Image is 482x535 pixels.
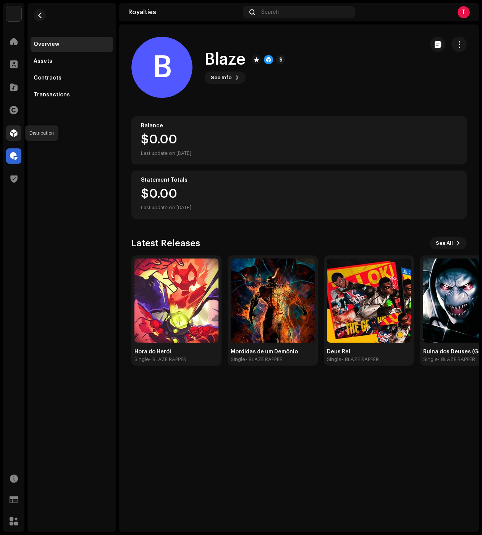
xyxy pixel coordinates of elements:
re-o-card-value: Statement Totals [131,171,467,219]
img: b4011117-f94c-44b2-ba2e-327f70b142f0 [231,259,315,343]
div: Last update on [DATE] [141,203,191,212]
div: Royalties [128,9,240,15]
div: Single [423,356,438,363]
div: Single [327,356,341,363]
button: See Info [205,72,246,84]
span: See All [436,236,453,251]
h1: Blaze [205,51,246,68]
div: T [458,6,470,18]
re-m-nav-item: Contracts [31,70,113,86]
div: • BLAZE RAPPER [341,356,379,363]
h3: Latest Releases [131,237,200,249]
img: de0d2825-999c-4937-b35a-9adca56ee094 [6,6,21,21]
div: Hora do Herói [134,349,218,355]
div: Mordidas de um Demônio [231,349,315,355]
div: • BLAZE RAPPER [245,356,283,363]
div: Deus Rei [327,349,411,355]
img: 3a8f35b7-eef1-48d1-9813-2a4a02a89cb6 [134,259,218,343]
re-m-nav-item: Overview [31,37,113,52]
div: • BLAZE RAPPER [438,356,475,363]
div: B [131,37,192,98]
div: Contracts [34,75,61,81]
re-m-nav-item: Transactions [31,87,113,102]
span: Search [261,9,279,15]
div: Overview [34,41,59,47]
button: See All [430,237,467,249]
div: Transactions [34,92,70,98]
re-o-card-value: Balance [131,116,467,164]
div: • BLAZE RAPPER [149,356,186,363]
div: Single [231,356,245,363]
re-m-nav-item: Assets [31,54,113,69]
div: Last update on [DATE] [141,149,191,158]
div: Statement Totals [141,177,457,183]
div: Assets [34,58,52,64]
span: See Info [211,70,232,85]
div: Balance [141,123,457,129]
img: f2ed56ee-08db-4b51-b999-d2dd47745136 [327,259,411,343]
div: Single [134,356,149,363]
